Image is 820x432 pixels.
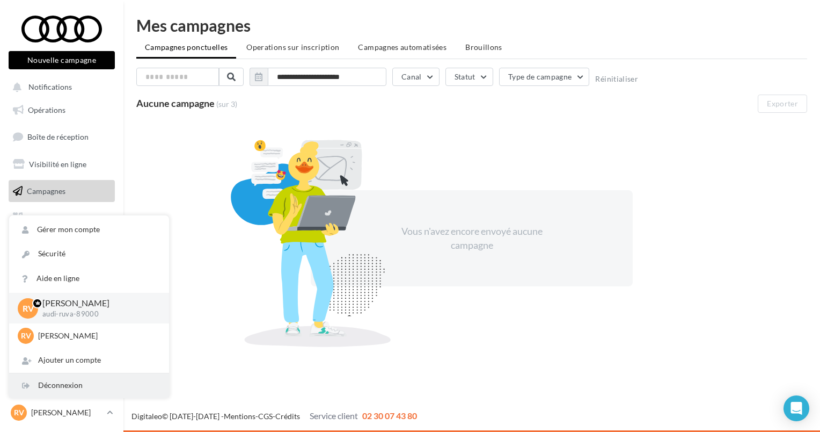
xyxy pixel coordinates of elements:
button: Type de campagne [499,68,590,86]
p: [PERSON_NAME] [38,330,156,341]
span: Operations sur inscription [246,42,339,52]
span: Opérations [28,105,65,114]
button: Statut [445,68,493,86]
a: Digitaleo [131,412,162,421]
span: Visibilité en ligne [29,160,86,169]
span: 02 30 07 43 80 [362,411,417,421]
button: Canal [392,68,440,86]
p: [PERSON_NAME] [31,407,102,418]
span: © [DATE]-[DATE] - - - [131,412,417,421]
span: RV [21,330,31,341]
a: Médiathèque [6,206,117,229]
span: (sur 3) [216,99,237,110]
span: Notifications [28,83,72,92]
span: Brouillons [465,42,502,52]
span: Service client [310,411,358,421]
a: RV [PERSON_NAME] [9,402,115,423]
a: Sécurité [9,242,169,266]
a: Campagnes [6,180,117,203]
a: Visibilité en ligne [6,153,117,176]
span: Campagnes [27,186,65,195]
span: RV [14,407,24,418]
p: audi-ruva-89000 [42,309,152,319]
div: Mes campagnes [136,17,807,33]
a: Crédits [275,412,300,421]
button: Nouvelle campagne [9,51,115,69]
div: Vous n'avez encore envoyé aucune campagne [379,225,564,252]
div: Déconnexion [9,373,169,398]
a: Mentions [224,412,255,421]
a: Aide en ligne [9,267,169,291]
div: Ajouter un compte [9,348,169,372]
a: Boîte de réception [6,125,117,148]
span: RV [23,302,34,314]
span: Boîte de réception [27,132,89,141]
a: Opérations [6,99,117,121]
span: Aucune campagne [136,97,215,109]
a: Gérer mon compte [9,218,169,242]
span: Médiathèque [27,213,71,222]
a: CGS [258,412,273,421]
span: Campagnes automatisées [358,42,446,52]
button: Exporter [758,95,807,113]
button: Réinitialiser [595,75,638,83]
div: Open Intercom Messenger [784,395,809,421]
p: [PERSON_NAME] [42,297,152,309]
a: PLV et print personnalisable [6,233,117,265]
